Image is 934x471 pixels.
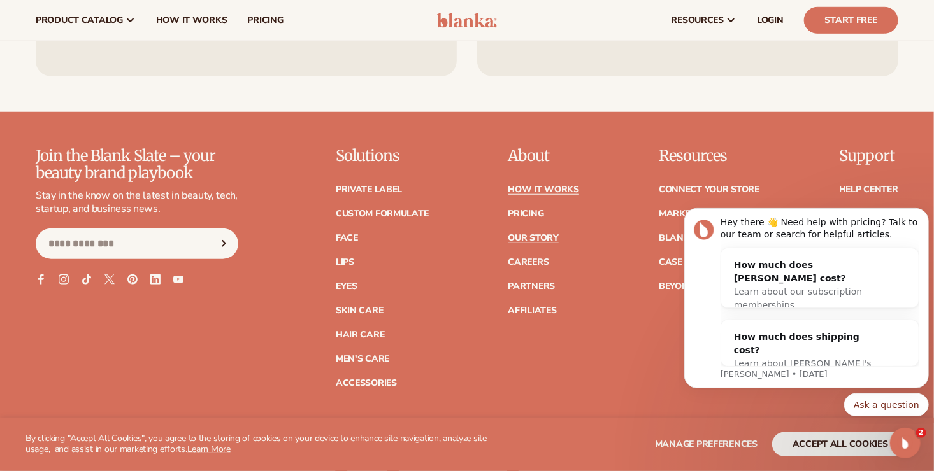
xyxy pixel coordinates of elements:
a: Affiliates [508,306,556,315]
button: Manage preferences [655,432,758,456]
iframe: Intercom notifications message [679,197,934,424]
a: Marketing services [659,209,756,218]
a: Skin Care [336,306,383,315]
a: Pricing [508,209,543,218]
a: Men's Care [336,355,389,363]
span: product catalog [36,15,123,25]
p: About [508,148,579,164]
img: logo [437,13,498,28]
a: Accessories [336,379,397,388]
span: pricing [247,15,283,25]
p: Resources [659,148,759,164]
a: How It Works [508,185,579,194]
button: accept all cookies [772,432,909,456]
a: Help Center [839,185,898,194]
a: Our Story [508,234,558,243]
a: Private label [336,185,402,194]
a: Hair Care [336,330,384,339]
span: resources [672,15,724,25]
a: Face [336,234,358,243]
span: 2 [916,428,926,438]
p: Solutions [336,148,429,164]
p: By clicking "Accept All Cookies", you agree to the storing of cookies on your device to enhance s... [25,433,495,455]
span: Manage preferences [655,438,758,450]
a: Partners [508,282,555,291]
button: Subscribe [210,228,238,259]
span: How It Works [156,15,227,25]
span: LOGIN [757,15,784,25]
a: Custom formulate [336,209,429,218]
a: Learn More [187,443,231,455]
p: Support [839,148,898,164]
a: Eyes [336,282,357,291]
a: Start Free [804,7,898,34]
a: Case Studies [659,258,722,267]
p: Stay in the know on the latest in beauty, tech, startup, and business news. [36,189,238,216]
a: Connect your store [659,185,759,194]
a: Lips [336,258,354,267]
iframe: Intercom live chat [890,428,921,458]
a: Beyond the brand [659,282,751,291]
p: Join the Blank Slate – your beauty brand playbook [36,148,238,181]
a: Blanka Academy [659,234,744,243]
a: Careers [508,258,549,267]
